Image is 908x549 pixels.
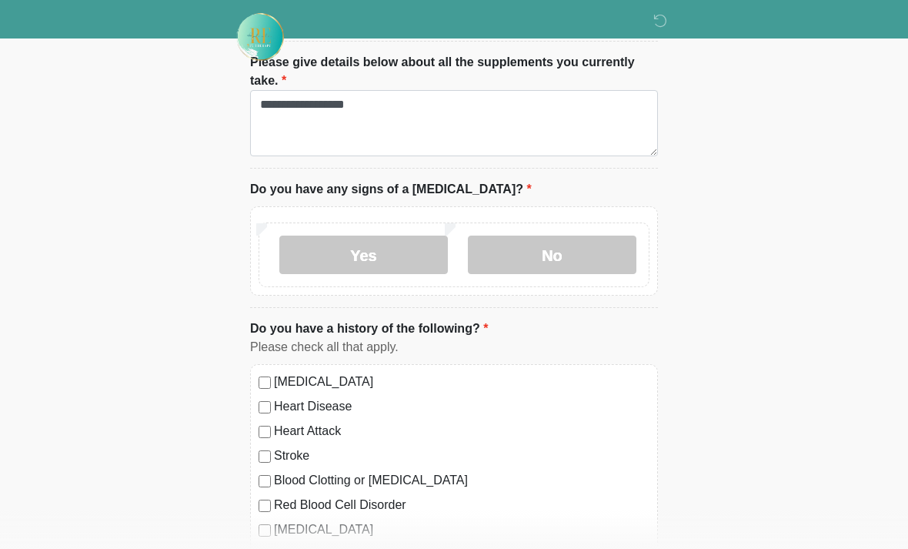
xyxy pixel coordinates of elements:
[259,426,271,438] input: Heart Attack
[259,524,271,537] input: [MEDICAL_DATA]
[259,475,271,487] input: Blood Clotting or [MEDICAL_DATA]
[259,500,271,512] input: Red Blood Cell Disorder
[274,422,649,440] label: Heart Attack
[468,236,636,274] label: No
[235,12,285,62] img: Rehydrate Aesthetics & Wellness Logo
[274,471,649,490] label: Blood Clotting or [MEDICAL_DATA]
[259,377,271,389] input: [MEDICAL_DATA]
[250,320,488,338] label: Do you have a history of the following?
[250,180,532,199] label: Do you have any signs of a [MEDICAL_DATA]?
[279,236,448,274] label: Yes
[259,450,271,463] input: Stroke
[274,373,649,391] label: [MEDICAL_DATA]
[274,496,649,514] label: Red Blood Cell Disorder
[274,447,649,465] label: Stroke
[250,338,658,357] div: Please check all that apply.
[274,397,649,416] label: Heart Disease
[274,521,649,539] label: [MEDICAL_DATA]
[259,401,271,413] input: Heart Disease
